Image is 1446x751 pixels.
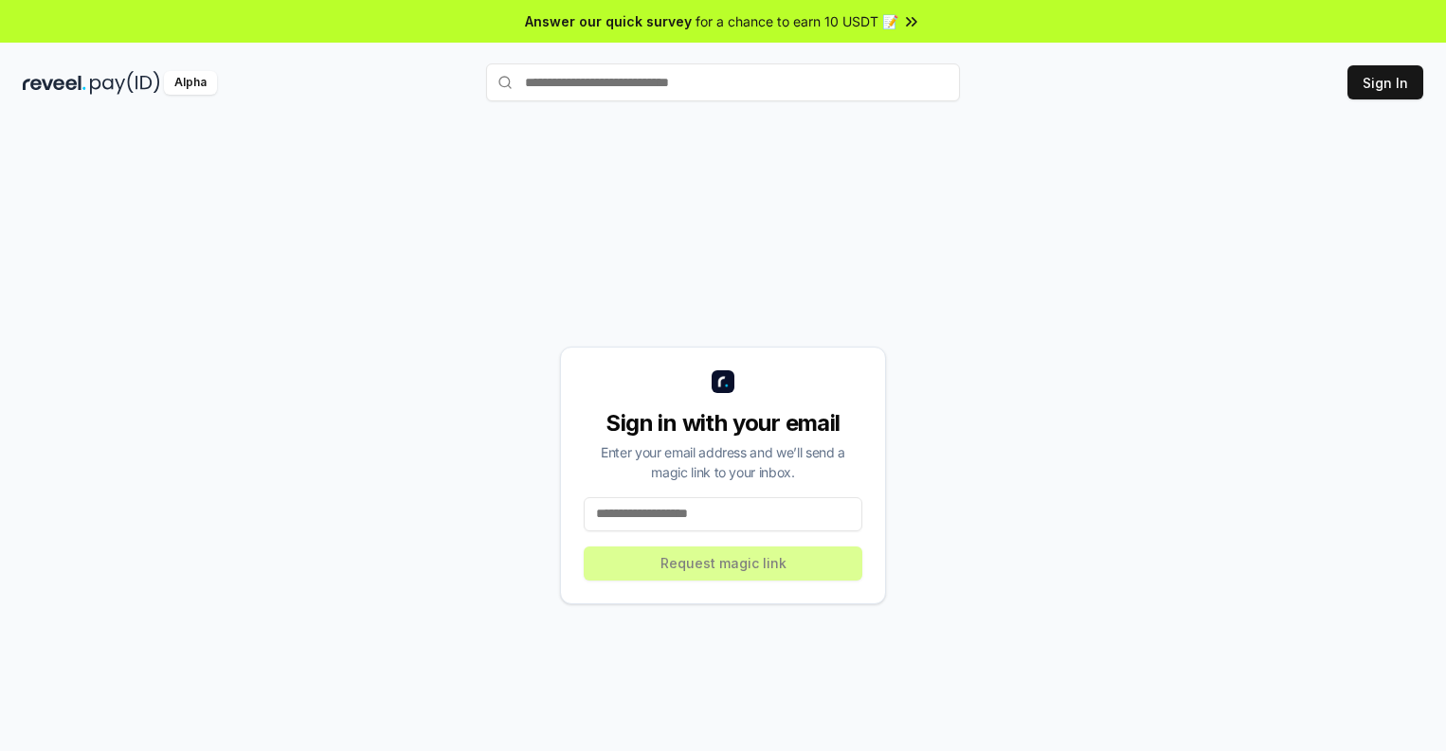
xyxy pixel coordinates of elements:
[1347,65,1423,99] button: Sign In
[696,11,898,31] span: for a chance to earn 10 USDT 📝
[584,408,862,438] div: Sign in with your email
[164,71,217,95] div: Alpha
[23,71,86,95] img: reveel_dark
[525,11,692,31] span: Answer our quick survey
[90,71,160,95] img: pay_id
[584,442,862,482] div: Enter your email address and we’ll send a magic link to your inbox.
[712,370,734,393] img: logo_small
